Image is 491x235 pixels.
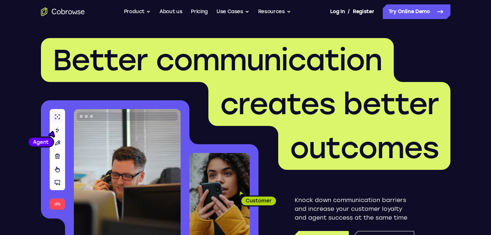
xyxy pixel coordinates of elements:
a: Go to the home page [41,7,85,16]
span: outcomes [290,130,439,165]
a: Register [353,4,374,19]
a: About us [159,4,182,19]
a: Try Online Demo [383,4,450,19]
span: creates better [220,86,439,122]
a: Pricing [191,4,208,19]
button: Resources [258,4,291,19]
span: / [348,7,350,16]
button: Product [124,4,151,19]
p: Knock down communication barriers and increase your customer loyalty and agent success at the sam... [295,196,414,222]
button: Use Cases [216,4,249,19]
span: Better communication [53,42,382,78]
a: Log In [330,4,345,19]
